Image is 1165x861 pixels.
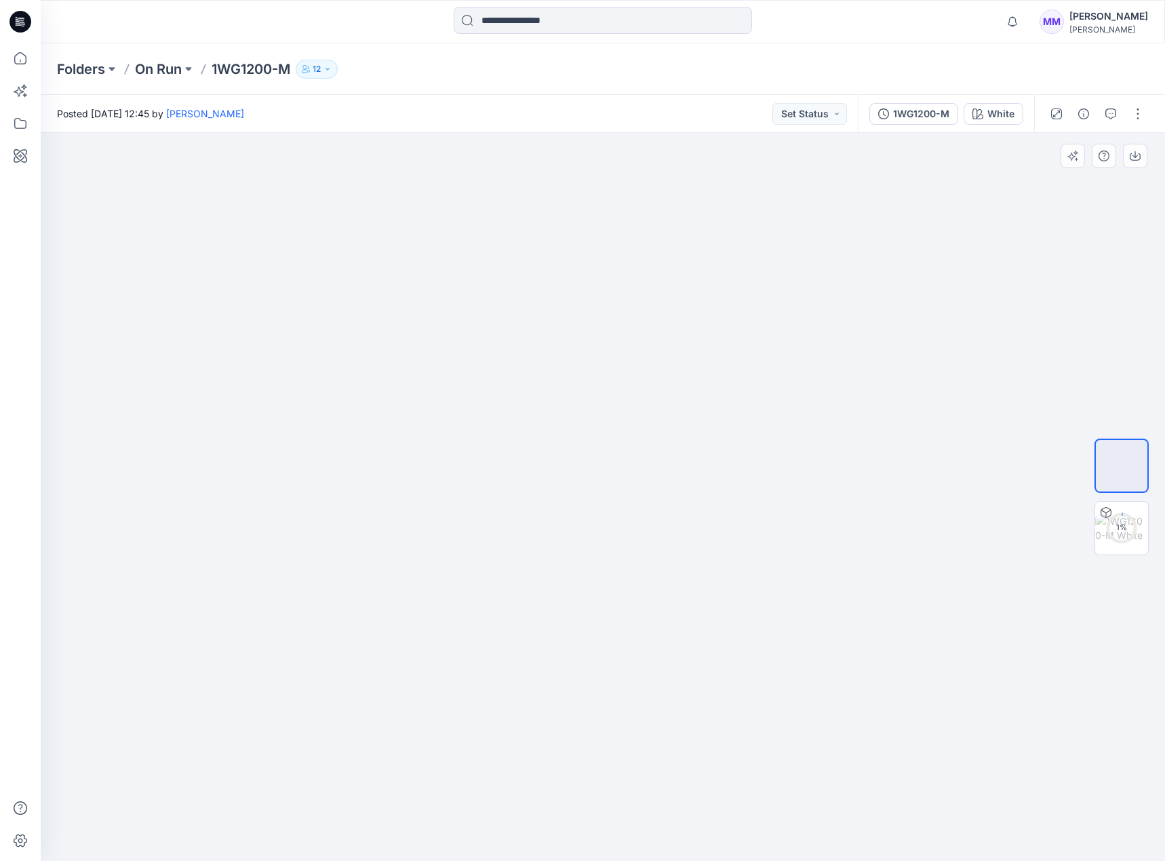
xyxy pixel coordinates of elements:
[1073,103,1094,125] button: Details
[1105,522,1138,534] div: 1 %
[57,106,244,121] span: Posted [DATE] 12:45 by
[313,62,321,77] p: 12
[869,103,958,125] button: 1WG1200-M
[1095,514,1148,542] img: 1WG1200-M White
[964,103,1023,125] button: White
[57,60,105,79] a: Folders
[135,60,182,79] a: On Run
[1069,24,1148,35] div: [PERSON_NAME]
[448,185,759,861] img: eyJhbGciOiJIUzI1NiIsImtpZCI6IjAiLCJzbHQiOiJzZXMiLCJ0eXAiOiJKV1QifQ.eyJkYXRhIjp7InR5cGUiOiJzdG9yYW...
[1069,8,1148,24] div: [PERSON_NAME]
[987,106,1014,121] div: White
[1040,9,1064,34] div: MM
[212,60,290,79] p: 1WG1200-M
[166,108,244,119] a: [PERSON_NAME]
[296,60,338,79] button: 12
[893,106,949,121] div: 1WG1200-M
